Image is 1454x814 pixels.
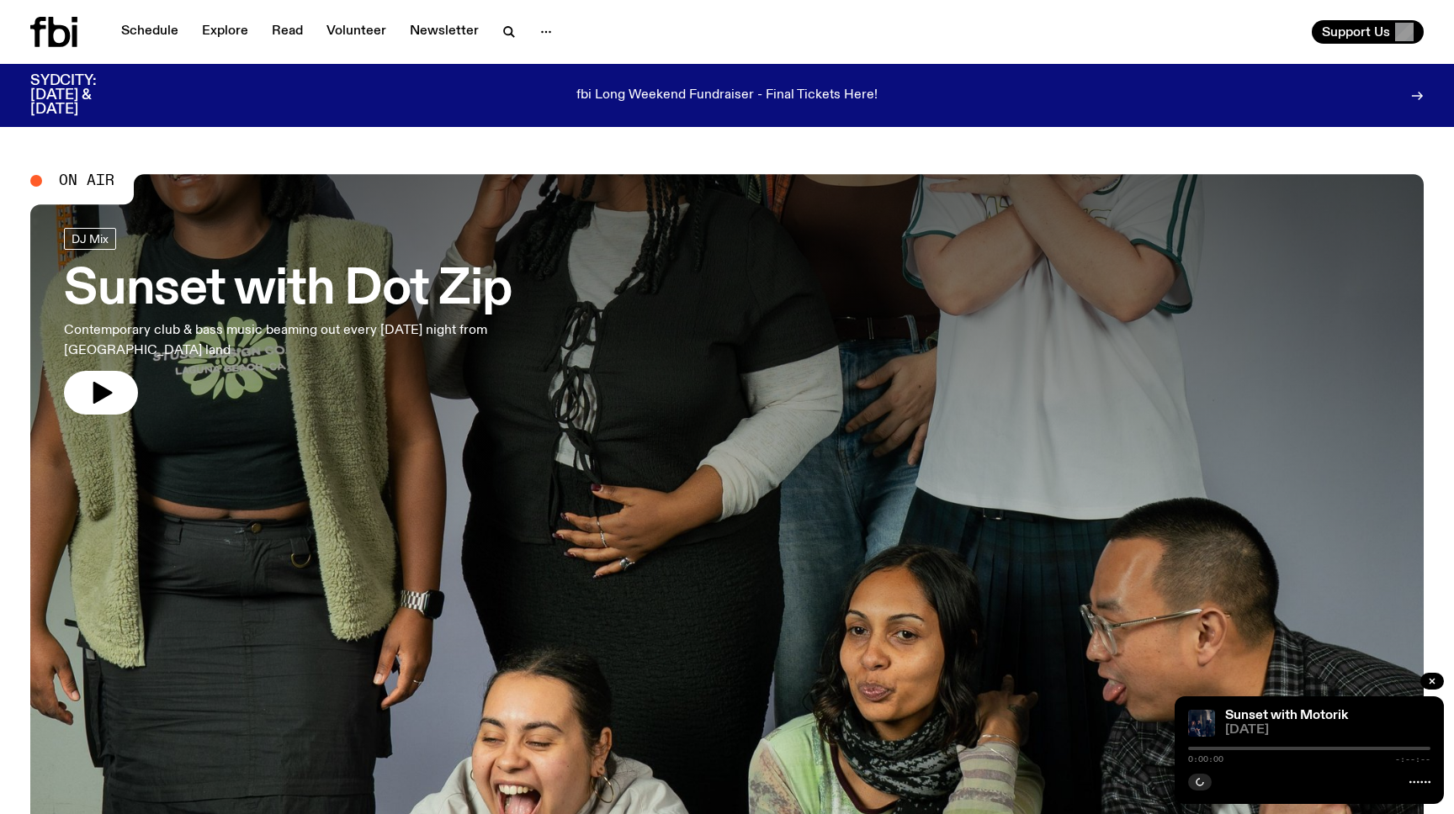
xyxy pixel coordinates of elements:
a: Sunset with Motorik [1225,709,1348,722]
p: Contemporary club & bass music beaming out every [DATE] night from [GEOGRAPHIC_DATA] land [64,320,495,361]
h3: Sunset with Dot Zip [64,267,511,314]
a: Sunset with Dot ZipContemporary club & bass music beaming out every [DATE] night from [GEOGRAPHIC... [64,228,511,415]
span: On Air [59,173,114,188]
span: -:--:-- [1395,755,1430,764]
a: Schedule [111,20,188,44]
h3: SYDCITY: [DATE] & [DATE] [30,74,138,117]
a: Volunteer [316,20,396,44]
a: Newsletter [400,20,489,44]
span: 0:00:00 [1188,755,1223,764]
button: Support Us [1312,20,1424,44]
p: fbi Long Weekend Fundraiser - Final Tickets Here! [576,88,878,103]
span: [DATE] [1225,724,1430,737]
span: Support Us [1322,24,1390,40]
a: Explore [192,20,258,44]
a: Read [262,20,313,44]
a: DJ Mix [64,228,116,250]
span: DJ Mix [72,233,109,246]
